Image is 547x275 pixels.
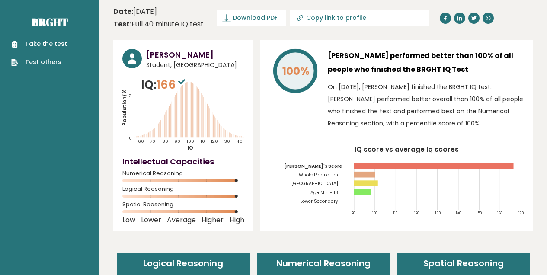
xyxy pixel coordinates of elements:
[233,13,278,22] span: Download PDF
[129,135,132,141] tspan: 0
[167,218,196,222] span: Average
[211,138,218,144] tspan: 120
[372,211,377,216] tspan: 100
[113,6,133,16] b: Date:
[282,64,310,79] tspan: 100%
[129,93,131,99] tspan: 2
[174,138,180,144] tspan: 90
[122,156,244,167] h4: Intellectual Capacities
[310,189,338,196] tspan: Age Min - 18
[157,77,187,93] span: 166
[122,172,244,175] span: Numerical Reasoning
[354,145,459,154] tspan: IQ score vs average Iq scores
[328,81,524,129] p: On [DATE], [PERSON_NAME] finished the BRGHT IQ test. [PERSON_NAME] performed better overall than ...
[113,19,131,29] b: Test:
[352,211,355,216] tspan: 90
[129,114,131,119] tspan: 1
[113,6,157,17] time: [DATE]
[477,211,482,216] tspan: 150
[257,253,390,275] header: Numerical Reasoning
[141,218,161,222] span: Lower
[230,218,244,222] span: High
[435,211,441,216] tspan: 130
[121,89,128,126] tspan: Population/%
[518,211,524,216] tspan: 170
[291,180,338,187] tspan: [GEOGRAPHIC_DATA]
[122,187,244,191] span: Logical Reasoning
[141,76,187,93] p: IQ:
[223,138,230,144] tspan: 130
[162,138,168,144] tspan: 80
[300,198,338,205] tspan: Lower Secondary
[414,211,419,216] tspan: 120
[199,138,205,144] tspan: 110
[138,138,144,144] tspan: 60
[11,58,67,67] a: Test others
[456,211,461,216] tspan: 140
[122,203,244,206] span: Spatial Reasoning
[284,163,342,169] tspan: [PERSON_NAME]'s Score
[113,19,204,29] div: Full 40 minute IQ test
[146,61,244,70] span: Student, [GEOGRAPHIC_DATA]
[299,172,338,178] tspan: Whole Population
[186,138,194,144] tspan: 100
[397,253,530,275] header: Spatial Reasoning
[122,218,135,222] span: Low
[217,10,286,26] a: Download PDF
[117,253,250,275] header: Logical Reasoning
[497,211,502,216] tspan: 160
[328,49,524,77] h3: [PERSON_NAME] performed better than 100% of all people who finished the BRGHT IQ Test
[11,39,67,48] a: Take the test
[150,138,155,144] tspan: 70
[393,211,397,216] tspan: 110
[188,144,193,151] tspan: IQ
[202,218,224,222] span: Higher
[235,138,242,144] tspan: 140
[146,49,244,61] h3: [PERSON_NAME]
[32,15,68,29] a: Brght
